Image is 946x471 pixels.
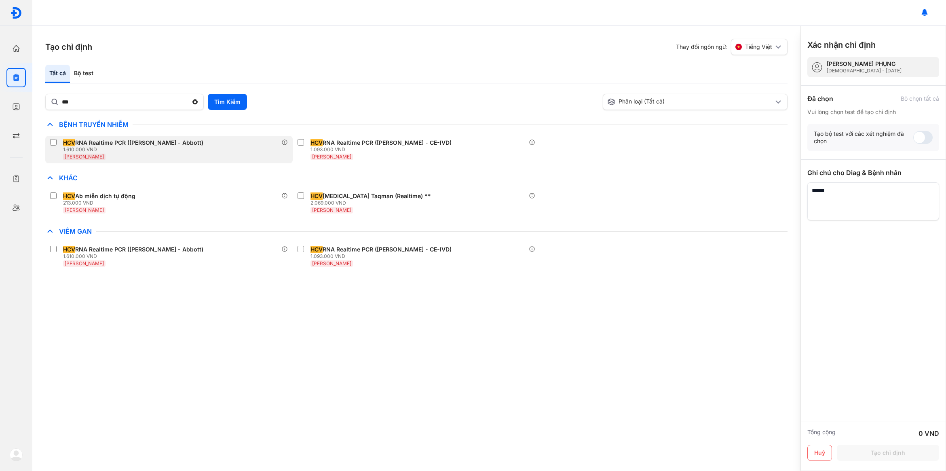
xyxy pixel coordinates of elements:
[63,192,75,200] span: HCV
[65,207,104,213] span: [PERSON_NAME]
[607,98,773,106] div: Phân loại (Tất cả)
[312,154,351,160] span: [PERSON_NAME]
[55,120,133,129] span: Bệnh Truyền Nhiễm
[10,7,22,19] img: logo
[807,108,939,116] div: Vui lòng chọn test để tạo chỉ định
[745,43,772,51] span: Tiếng Việt
[310,139,323,146] span: HCV
[312,207,351,213] span: [PERSON_NAME]
[676,39,788,55] div: Thay đổi ngôn ngữ:
[63,253,207,260] div: 1.610.000 VND
[310,192,323,200] span: HCV
[310,253,455,260] div: 1.093.000 VND
[63,192,135,200] div: Ab miễn dịch tự động
[310,139,452,146] div: RNA Realtime PCR ([PERSON_NAME] - CE-IVD)
[807,445,832,461] button: Huỷ
[837,445,939,461] button: Tạo chỉ định
[807,39,876,51] h3: Xác nhận chỉ định
[312,260,351,266] span: [PERSON_NAME]
[70,65,97,83] div: Bộ test
[65,154,104,160] span: [PERSON_NAME]
[55,174,82,182] span: Khác
[45,41,92,53] h3: Tạo chỉ định
[63,246,75,253] span: HCV
[45,65,70,83] div: Tất cả
[310,246,323,253] span: HCV
[63,139,75,146] span: HCV
[807,94,833,103] div: Đã chọn
[63,200,139,206] div: 213.000 VND
[10,448,23,461] img: logo
[919,429,939,438] div: 0 VND
[827,68,902,74] div: [DEMOGRAPHIC_DATA] - [DATE]
[310,246,452,253] div: RNA Realtime PCR ([PERSON_NAME] - CE-IVD)
[310,192,431,200] div: [MEDICAL_DATA] Taqman (Realtime) **
[208,94,247,110] button: Tìm Kiếm
[807,168,939,177] div: Ghi chú cho Diag & Bệnh nhân
[807,429,836,438] div: Tổng cộng
[827,60,902,68] div: [PERSON_NAME] PHỤNG
[65,260,104,266] span: [PERSON_NAME]
[63,146,207,153] div: 1.610.000 VND
[63,246,203,253] div: RNA Realtime PCR ([PERSON_NAME] - Abbott)
[63,139,203,146] div: RNA Realtime PCR ([PERSON_NAME] - Abbott)
[310,146,455,153] div: 1.093.000 VND
[310,200,434,206] div: 2.069.000 VND
[55,227,96,235] span: Viêm Gan
[901,95,939,102] div: Bỏ chọn tất cả
[814,130,913,145] div: Tạo bộ test với các xét nghiệm đã chọn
